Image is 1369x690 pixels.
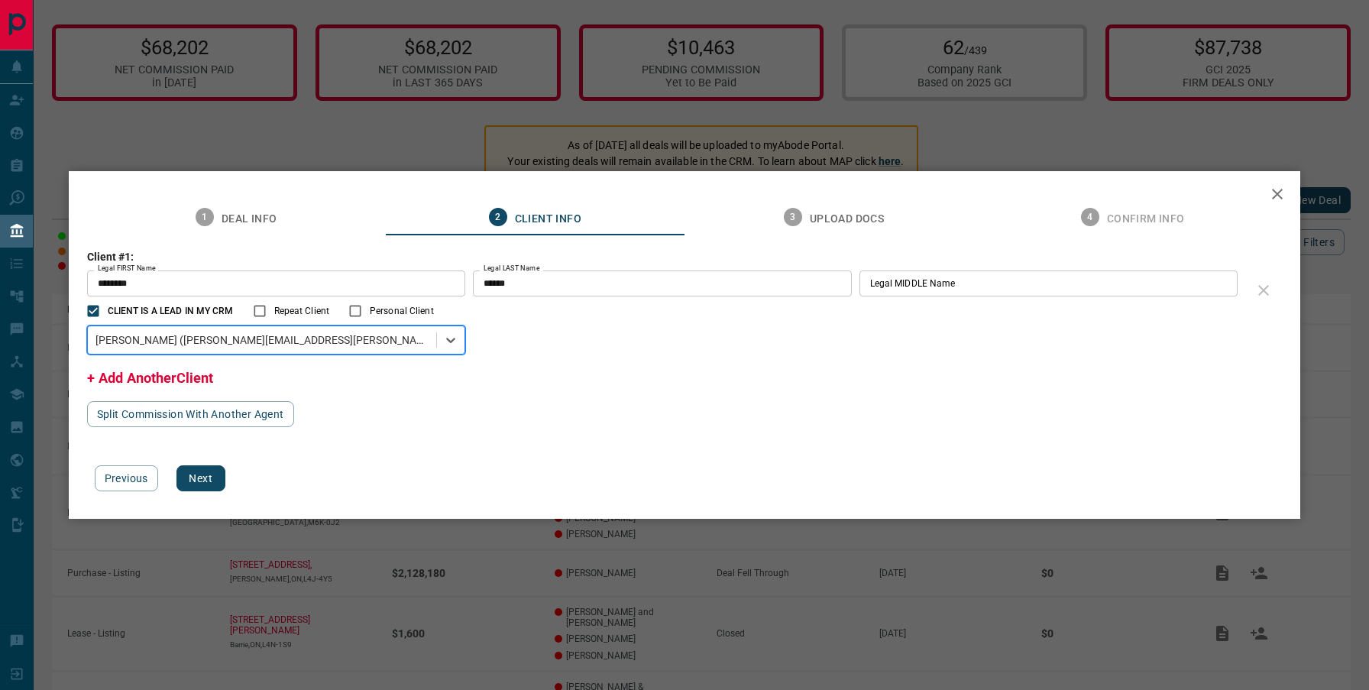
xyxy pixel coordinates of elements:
[222,212,277,226] span: Deal Info
[495,212,500,222] text: 2
[202,212,207,222] text: 1
[87,370,213,386] span: + Add AnotherClient
[484,264,539,274] label: Legal LAST Name
[87,401,294,427] button: Split Commission With Another Agent
[370,304,434,318] span: Personal Client
[515,212,581,226] span: Client Info
[274,304,329,318] span: Repeat Client
[790,212,795,222] text: 3
[98,264,156,274] label: Legal FIRST Name
[810,212,884,226] span: Upload Docs
[87,251,1245,263] h3: Client #1:
[176,465,225,491] button: Next
[108,304,234,318] span: CLIENT IS A LEAD IN MY CRM
[95,465,158,491] button: Previous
